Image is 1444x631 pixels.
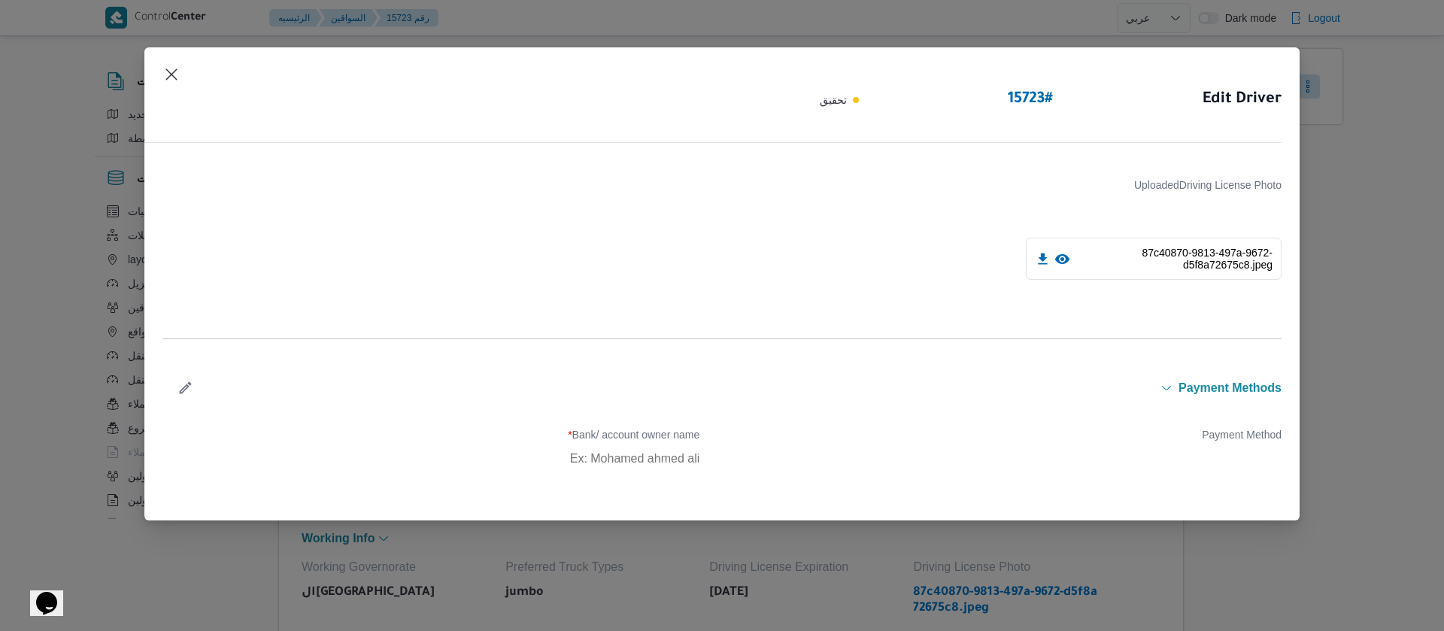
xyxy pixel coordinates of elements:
label: Uploaded Driving License Photo [1134,179,1282,202]
label: Bank/ account owner name [162,429,699,452]
button: Closes this modal window [162,65,180,83]
input: Ex: Mohamed ahmed ali [162,452,699,466]
iframe: chat widget [15,571,63,616]
button: Payment Methods [208,382,1282,394]
span: 15723 # [1008,88,1053,112]
span: Payment Methods [1179,382,1282,394]
label: Payment Method [745,429,1282,452]
div: Payment Methods [162,409,1282,499]
div: Edit Driver [820,65,1282,135]
p: تحقيق [820,88,847,112]
div: 87c40870-9813-497a-9672-d5f8a72675c8.jpeg [1026,238,1282,280]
